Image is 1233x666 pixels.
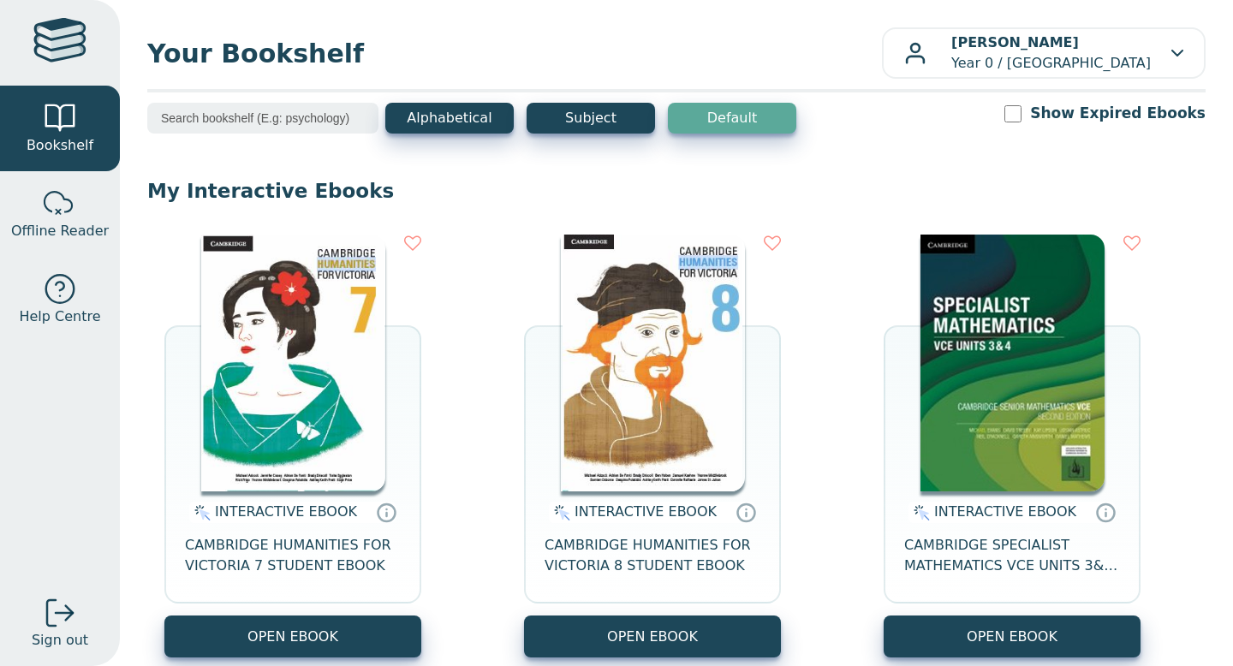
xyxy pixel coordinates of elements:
img: interactive.svg [549,502,570,523]
span: INTERACTIVE EBOOK [934,503,1076,520]
span: Bookshelf [27,135,93,156]
p: My Interactive Ebooks [147,178,1206,204]
span: Help Centre [19,306,100,327]
span: Offline Reader [11,221,109,241]
img: interactive.svg [908,502,930,523]
span: CAMBRIDGE SPECIALIST MATHEMATICS VCE UNITS 3&4 2E ONLINE TEACHING SUITE [904,535,1120,576]
button: OPEN EBOOK [164,615,421,657]
span: Sign out [32,630,88,651]
button: Subject [527,103,655,134]
input: Search bookshelf (E.g: psychology) [147,103,378,134]
span: Your Bookshelf [147,34,882,73]
img: 7aa43072-59fa-43fd-a9ea-c89a092cf1a9.jpg [920,235,1105,491]
button: Default [668,103,796,134]
button: OPEN EBOOK [884,615,1141,657]
span: CAMBRIDGE HUMANITIES FOR VICTORIA 8 STUDENT EBOOK [545,535,760,576]
a: Interactive eBooks are accessed online via the publisher’s portal. They contain interactive resou... [376,502,396,522]
button: Alphabetical [385,103,514,134]
span: CAMBRIDGE HUMANITIES FOR VICTORIA 7 STUDENT EBOOK [185,535,401,576]
b: [PERSON_NAME] [951,34,1079,51]
label: Show Expired Ebooks [1030,103,1206,124]
img: 52a7354e-ea88-ea11-a992-0272d098c78b.jpg [201,235,385,491]
img: 68b4ce6b-ea88-ea11-a992-0272d098c78b.jpg [561,235,745,491]
img: interactive.svg [189,502,211,523]
a: Interactive eBooks are accessed online via the publisher’s portal. They contain interactive resou... [1095,502,1116,522]
button: [PERSON_NAME]Year 0 / [GEOGRAPHIC_DATA] [882,27,1206,79]
button: OPEN EBOOK [524,615,781,657]
a: Interactive eBooks are accessed online via the publisher’s portal. They contain interactive resou... [736,502,756,522]
span: INTERACTIVE EBOOK [215,503,357,520]
span: INTERACTIVE EBOOK [575,503,717,520]
p: Year 0 / [GEOGRAPHIC_DATA] [951,33,1151,74]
